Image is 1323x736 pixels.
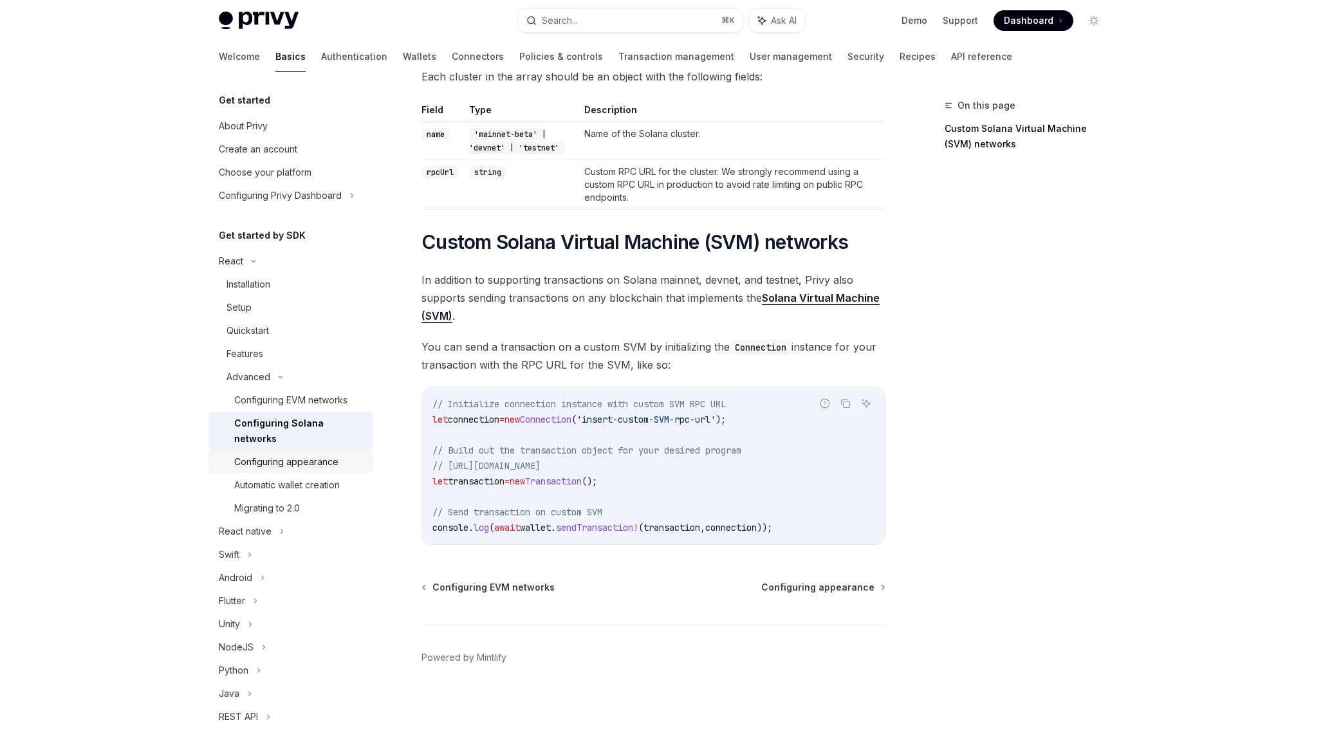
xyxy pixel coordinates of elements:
[208,115,373,138] a: About Privy
[421,128,450,141] code: name
[234,416,365,446] div: Configuring Solana networks
[208,497,373,520] a: Migrating to 2.0
[208,296,373,319] a: Setup
[432,581,555,594] span: Configuring EVM networks
[219,165,311,180] div: Choose your platform
[219,118,268,134] div: About Privy
[837,395,854,412] button: Copy the contents from the code block
[227,277,270,292] div: Installation
[227,323,269,338] div: Quickstart
[275,41,306,72] a: Basics
[208,161,373,184] a: Choose your platform
[432,506,602,518] span: // Send transaction on custom SVM
[750,41,832,72] a: User management
[452,41,504,72] a: Connectors
[219,547,239,562] div: Swift
[421,651,506,664] a: Powered by Mintlify
[208,319,373,342] a: Quickstart
[208,412,373,450] a: Configuring Solana networks
[432,522,468,533] span: console
[448,414,499,425] span: connection
[208,138,373,161] a: Create an account
[208,450,373,474] a: Configuring appearance
[219,228,306,243] h5: Get started by SDK
[421,291,880,323] a: Solana Virtual Machine (SVM)
[432,398,726,410] span: // Initialize connection instance with custom SVM RPC URL
[579,160,885,210] td: Custom RPC URL for the cluster. We strongly recommend using a custom RPC URL in production to avo...
[847,41,884,72] a: Security
[730,340,791,354] code: Connection
[219,663,248,678] div: Python
[858,395,874,412] button: Ask AI
[432,414,448,425] span: let
[494,522,520,533] span: await
[951,41,1012,72] a: API reference
[499,414,504,425] span: =
[421,338,885,374] span: You can send a transaction on a custom SVM by initializing the instance for your transaction with...
[716,414,726,425] span: );
[1004,14,1053,27] span: Dashboard
[421,68,885,86] span: Each cluster in the array should be an object with the following fields:
[403,41,436,72] a: Wallets
[234,454,338,470] div: Configuring appearance
[504,414,520,425] span: new
[945,118,1115,154] a: Custom Solana Virtual Machine (SVM) networks
[219,639,254,655] div: NodeJS
[469,166,506,179] code: string
[227,346,263,362] div: Features
[219,686,239,701] div: Java
[219,93,270,108] h5: Get started
[474,522,489,533] span: log
[504,475,510,487] span: =
[219,142,297,157] div: Create an account
[227,369,270,385] div: Advanced
[219,709,258,724] div: REST API
[994,10,1073,31] a: Dashboard
[705,522,757,533] span: connection
[551,522,556,533] span: .
[219,616,240,632] div: Unity
[943,14,978,27] a: Support
[469,128,564,154] code: 'mainnet-beta' | 'devnet' | 'testnet'
[817,395,833,412] button: Report incorrect code
[582,475,597,487] span: ();
[520,414,571,425] span: Connection
[520,522,551,533] span: wallet
[219,524,272,539] div: React native
[638,522,643,533] span: (
[432,445,741,456] span: // Build out the transaction object for your desired program
[761,581,874,594] span: Configuring appearance
[208,474,373,497] a: Automatic wallet creation
[234,392,347,408] div: Configuring EVM networks
[421,230,848,253] span: Custom Solana Virtual Machine (SVM) networks
[227,300,252,315] div: Setup
[208,389,373,412] a: Configuring EVM networks
[517,9,743,32] button: Search...⌘K
[571,414,577,425] span: (
[208,342,373,365] a: Features
[219,41,260,72] a: Welcome
[219,188,342,203] div: Configuring Privy Dashboard
[421,166,459,179] code: rpcUrl
[577,414,716,425] span: 'insert-custom-SVM-rpc-url'
[902,14,927,27] a: Demo
[579,122,885,160] td: Name of the Solana cluster.
[958,98,1015,113] span: On this page
[219,570,252,585] div: Android
[219,253,243,269] div: React
[633,522,638,533] span: !
[556,522,633,533] span: sendTransaction
[234,501,300,516] div: Migrating to 2.0
[519,41,603,72] a: Policies & controls
[579,104,885,122] th: Description
[421,271,885,325] span: In addition to supporting transactions on Solana mainnet, devnet, and testnet, Privy also support...
[432,475,448,487] span: let
[757,522,772,533] span: ));
[900,41,936,72] a: Recipes
[432,460,541,472] span: // [URL][DOMAIN_NAME]
[219,593,245,609] div: Flutter
[542,13,578,28] div: Search...
[721,15,735,26] span: ⌘ K
[448,475,504,487] span: transaction
[464,104,579,122] th: Type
